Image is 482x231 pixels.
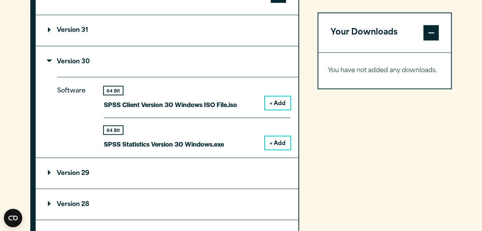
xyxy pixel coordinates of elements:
[265,96,290,109] button: + Add
[48,201,89,207] p: Version 28
[104,138,224,149] p: SPSS Statistics Version 30 Windows.exe
[104,126,123,134] div: 64 Bit
[36,46,298,77] summary: Version 30
[57,85,92,143] p: Software
[36,158,298,188] summary: Version 29
[48,58,90,64] p: Version 30
[318,13,451,52] button: Your Downloads
[48,170,89,176] p: Version 29
[36,189,298,219] summary: Version 28
[36,15,298,46] summary: Version 31
[104,86,123,94] div: 64 Bit
[328,65,442,76] p: You have not added any downloads.
[48,27,88,33] p: Version 31
[318,52,451,88] div: Your Downloads
[104,99,237,110] p: SPSS Client Version 30 Windows ISO File.iso
[4,209,22,227] button: Open CMP widget
[265,136,290,149] button: + Add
